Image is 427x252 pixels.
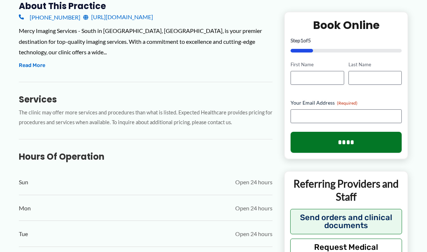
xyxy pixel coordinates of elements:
button: Read More [19,61,45,70]
span: Mon [19,203,31,214]
p: Referring Providers and Staff [290,177,402,203]
p: The clinic may offer more services and procedures than what is listed. Expected Healthcare provid... [19,108,272,127]
div: Mercy Imaging Services - South in [GEOGRAPHIC_DATA], [GEOGRAPHIC_DATA], is your premier destinati... [19,25,272,58]
span: Open 24 hours [235,203,272,214]
label: Last Name [348,61,402,68]
h3: Services [19,94,272,105]
button: Send orders and clinical documents [290,209,402,234]
span: (Required) [337,100,358,106]
span: 5 [308,37,311,43]
a: [PHONE_NUMBER] [19,12,80,22]
a: [URL][DOMAIN_NAME] [83,12,153,22]
span: Open 24 hours [235,177,272,188]
span: Sun [19,177,28,188]
span: 1 [300,37,303,43]
label: First Name [291,61,344,68]
span: Tue [19,228,28,239]
p: Step of [291,38,402,43]
span: Open 24 hours [235,228,272,239]
h2: Book Online [291,18,402,32]
h3: About this practice [19,0,272,12]
label: Your Email Address [291,99,402,106]
h3: Hours of Operation [19,151,272,162]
